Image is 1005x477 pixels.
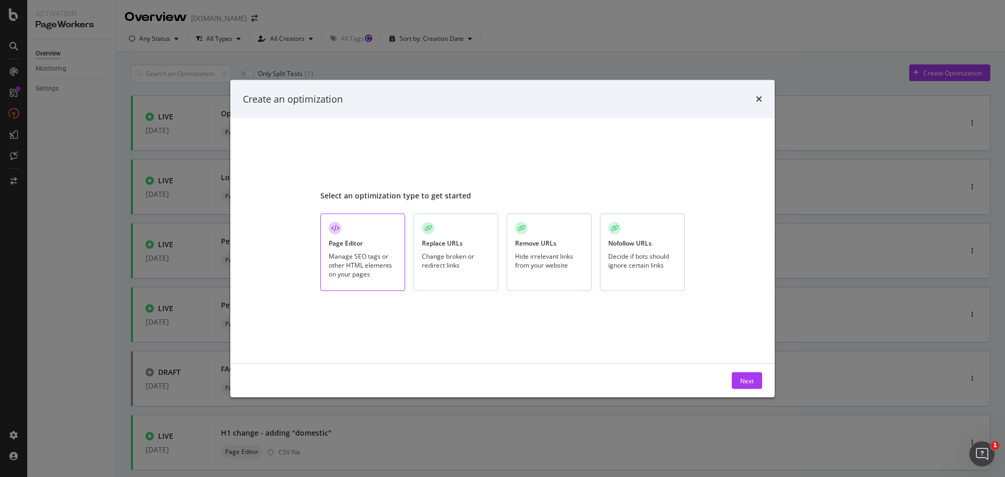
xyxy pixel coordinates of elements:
[320,191,685,201] div: Select an optimization type to get started
[329,252,397,279] div: Manage SEO tags or other HTML elements on your pages
[243,92,343,106] div: Create an optimization
[422,252,490,270] div: Change broken or redirect links
[991,441,999,450] span: 1
[740,376,754,385] div: Next
[969,441,995,467] iframe: Intercom live chat
[230,80,775,397] div: modal
[515,252,583,270] div: Hide irrelevant links from your website
[608,239,652,248] div: Nofollow URLs
[608,252,676,270] div: Decide if bots should ignore certain links
[329,239,363,248] div: Page Editor
[756,92,762,106] div: times
[732,372,762,389] button: Next
[422,239,463,248] div: Replace URLs
[515,239,556,248] div: Remove URLs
